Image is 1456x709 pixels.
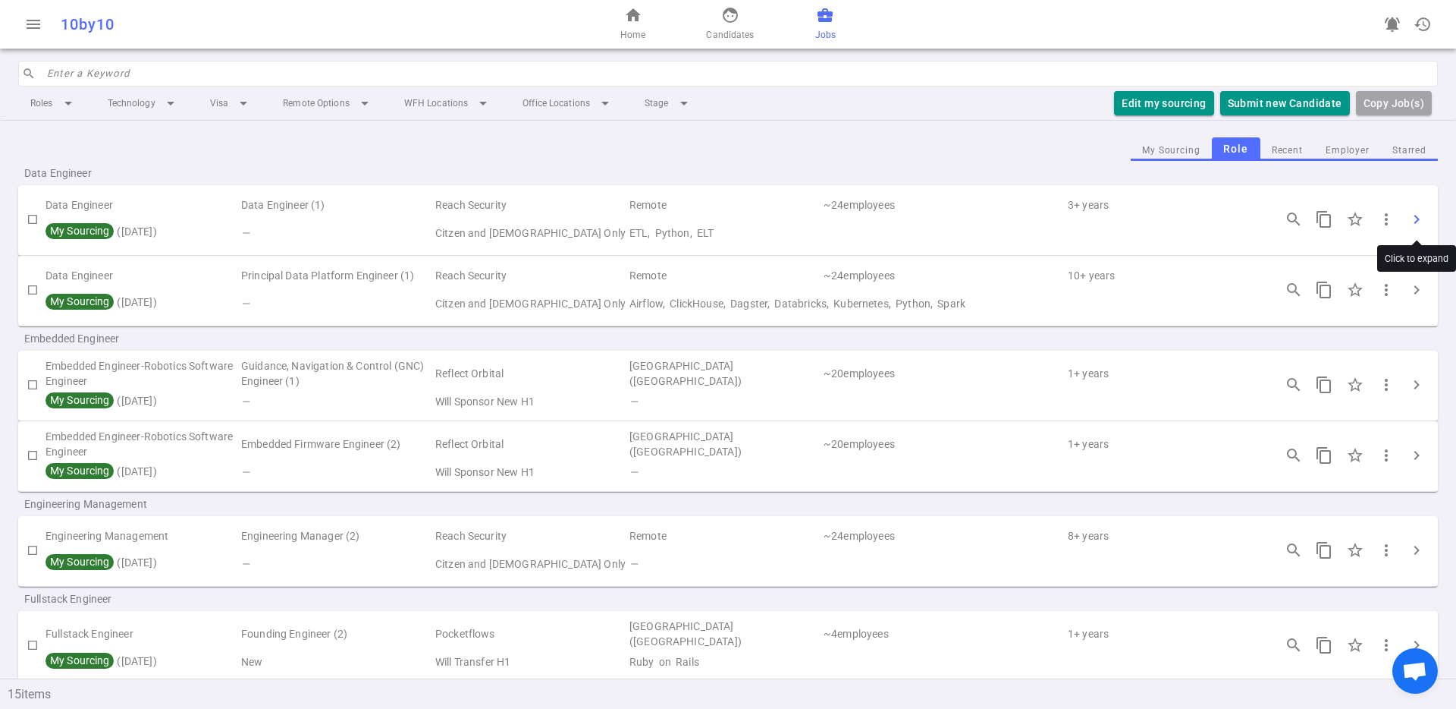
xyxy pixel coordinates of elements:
td: Experience [1066,427,1260,462]
td: 4 | Employee Count [822,617,1066,652]
span: ( [DATE] ) [45,556,157,569]
span: search_insights [1285,210,1303,228]
td: Check to Select for Matching [18,262,45,318]
button: Click to expand [1401,370,1432,400]
td: Flags [240,550,434,578]
button: Click to expand [1401,204,1432,235]
span: ( [DATE] ) [45,465,157,477]
td: Reflect Orbital [434,357,628,392]
td: Remote [628,522,822,550]
a: Jobs [815,6,836,43]
span: content_copy [1315,281,1333,299]
span: more_vert [1377,376,1395,394]
span: search [22,67,36,80]
button: Recent [1260,140,1314,161]
button: expand_less [1438,673,1456,691]
td: Remote [628,191,822,219]
td: Experience [1066,262,1260,290]
button: My Sourcing [1131,140,1212,161]
td: Flags [240,651,434,673]
td: Principal Data Platform Engineer (1) [240,262,434,290]
li: Visa [198,90,265,117]
span: content_copy [1315,376,1333,394]
td: Flags [240,462,434,483]
button: Click to expand [1401,535,1432,566]
button: Copy this job's short summary. For full job description, use 3 dots -> Copy Long JD [1309,630,1339,660]
span: Embedded Engineer [24,331,218,346]
div: Click to Starred [1339,629,1371,661]
td: Visa [434,550,628,578]
li: Stage [632,90,705,117]
td: Reach Security [434,522,628,550]
span: content_copy [1315,446,1333,465]
span: history [1414,15,1432,33]
td: Engineering Manager (2) [240,522,434,550]
span: chevron_right [1407,281,1426,299]
li: Office Locations [510,90,626,117]
span: ( [DATE] ) [45,296,157,308]
span: My Sourcing [48,654,111,666]
td: My Sourcing [45,391,240,412]
td: Los Angeles (Los Angeles Area) [628,357,822,392]
td: Technical Skills Airflow, ClickHouse, Dagster, Databricks, Kubernetes, Python, Spark [628,289,1260,317]
button: Copy this job's short summary. For full job description, use 3 dots -> Copy Long JD [1309,275,1339,305]
span: business_center [816,6,834,24]
td: Founding Engineer (2) [240,617,434,652]
button: Copy this job's short summary. For full job description, use 3 dots -> Copy Long JD [1309,204,1339,235]
td: Technical Skills [628,391,1260,412]
span: Fullstack Engineer [24,591,218,607]
span: search_insights [1285,281,1303,299]
td: Embedded Firmware Engineer (2) [240,427,434,462]
span: Jobs [815,27,836,43]
td: Technical Skills [628,550,1260,578]
span: Engineering Management [24,496,218,512]
td: My Sourcing [45,651,240,673]
td: Data Engineer [45,262,240,290]
td: Visa [434,462,628,483]
span: more_vert [1377,210,1395,228]
td: My Sourcing [45,289,240,317]
td: Visa [434,391,628,412]
span: more_vert [1377,541,1395,559]
button: Copy this job's short summary. For full job description, use 3 dots -> Copy Long JD [1309,440,1339,471]
button: Open job engagements details [1279,370,1309,400]
span: ( [DATE] ) [45,225,157,238]
div: Click to expand [1377,245,1456,272]
button: Employer [1314,140,1381,161]
button: Copy this job's short summary. For full job description, use 3 dots -> Copy Long JD [1309,535,1339,566]
button: Click to expand [1401,275,1432,305]
li: Remote Options [271,90,386,117]
td: 24 | Employee Count [822,262,1066,290]
td: Flags [240,289,434,317]
span: ( [DATE] ) [45,395,157,407]
button: Open job engagements details [1279,440,1309,471]
td: Technical Skills [628,462,1260,483]
button: Edit my sourcing [1114,91,1213,116]
td: Reflect Orbital [434,427,628,462]
button: Starred [1381,140,1438,161]
td: Check to Select for Matching [18,191,45,247]
span: Candidates [706,27,754,43]
td: Remote [628,262,822,290]
span: content_copy [1315,541,1333,559]
span: content_copy [1315,210,1333,228]
button: Open job engagements details [1279,630,1309,660]
td: My Sourcing [45,219,240,247]
i: — [629,466,638,478]
span: notifications_active [1383,15,1401,33]
td: My Sourcing [45,550,240,578]
td: Guidance, Navigation & Control (GNC) Engineer (1) [240,357,434,392]
td: Pocketflows [434,617,628,652]
span: chevron_right [1407,446,1426,465]
span: ( [DATE] ) [45,655,157,667]
div: Click to Starred [1339,534,1371,566]
button: Click to expand [1401,630,1432,660]
td: Engineering Management [45,522,240,550]
a: Open chat [1392,648,1438,694]
td: 24 | Employee Count [822,191,1066,219]
span: more_vert [1377,281,1395,299]
i: — [241,466,249,478]
i: — [241,395,249,408]
td: Experience [1066,522,1260,550]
